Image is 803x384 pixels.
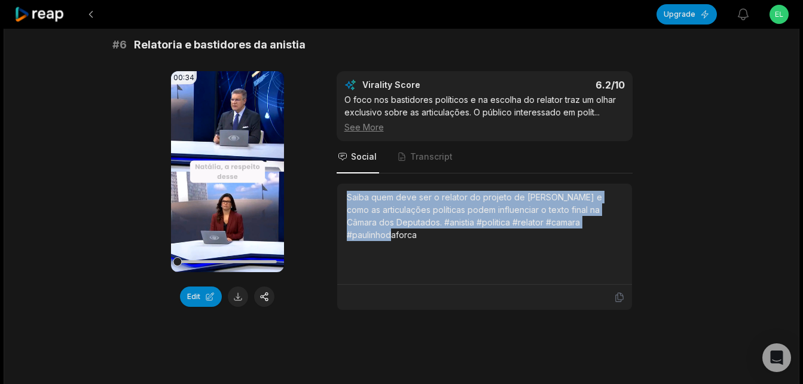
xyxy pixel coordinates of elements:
[134,36,306,53] span: Relatoria e bastidores da anistia
[362,79,491,91] div: Virality Score
[347,191,622,241] div: Saiba quem deve ser o relator do projeto de [PERSON_NAME] e como as articulações políticas podem ...
[344,93,625,133] div: O foco nos bastidores políticos e na escolha do relator traz um olhar exclusivo sobre as articula...
[337,141,633,173] nav: Tabs
[762,343,791,372] div: Open Intercom Messenger
[112,36,127,53] span: # 6
[344,121,625,133] div: See More
[410,151,453,163] span: Transcript
[351,151,377,163] span: Social
[657,4,717,25] button: Upgrade
[180,287,222,307] button: Edit
[496,79,625,91] div: 6.2 /10
[171,71,284,272] video: Your browser does not support mp4 format.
